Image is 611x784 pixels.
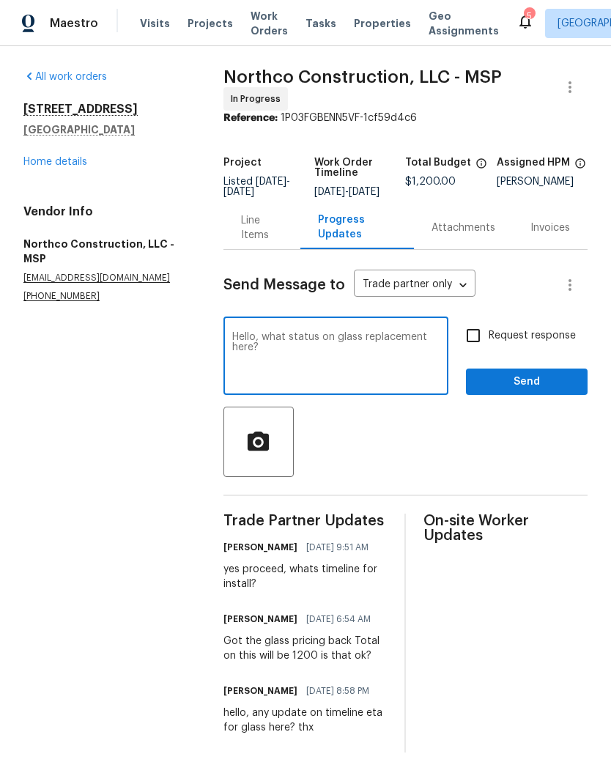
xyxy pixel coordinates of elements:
h5: Project [223,158,262,168]
span: [DATE] [349,187,379,197]
textarea: Hello, what status on glass replacement here? [232,332,440,383]
span: Tasks [305,18,336,29]
span: [DATE] [314,187,345,197]
div: Invoices [530,221,570,235]
div: Attachments [432,221,495,235]
h4: Vendor Info [23,204,188,219]
span: Request response [489,328,576,344]
button: Send [466,369,588,396]
b: Reference: [223,113,278,123]
span: Send [478,373,576,391]
span: - [314,187,379,197]
div: Line Items [241,213,283,243]
span: $1,200.00 [405,177,456,187]
div: yes proceed, whats timeline for install? [223,562,388,591]
span: Projects [188,16,233,31]
span: Visits [140,16,170,31]
div: Trade partner only [354,273,475,297]
div: 5 [524,9,534,23]
span: Maestro [50,16,98,31]
h5: Total Budget [405,158,471,168]
a: Home details [23,157,87,167]
div: Got the glass pricing back Total on this will be 1200 is that ok? [223,634,388,663]
span: [DATE] [256,177,286,187]
span: - [223,177,290,197]
span: [DATE] 6:54 AM [306,612,371,626]
div: Progress Updates [318,212,396,242]
span: In Progress [231,92,286,106]
h5: Work Order Timeline [314,158,405,178]
h6: [PERSON_NAME] [223,684,297,698]
span: Send Message to [223,278,345,292]
span: [DATE] 8:58 PM [306,684,369,698]
span: Geo Assignments [429,9,499,38]
span: On-site Worker Updates [423,514,588,543]
div: [PERSON_NAME] [497,177,588,187]
h6: [PERSON_NAME] [223,540,297,555]
span: Listed [223,177,290,197]
span: Northco Construction, LLC - MSP [223,68,502,86]
span: Trade Partner Updates [223,514,388,528]
h5: Northco Construction, LLC - MSP [23,237,188,266]
span: Properties [354,16,411,31]
div: hello, any update on timeline eta for glass here? thx [223,706,388,735]
a: All work orders [23,72,107,82]
span: Work Orders [251,9,288,38]
div: 1P03FGBENN5VF-1cf59d4c6 [223,111,588,125]
h5: Assigned HPM [497,158,570,168]
span: [DATE] 9:51 AM [306,540,369,555]
span: The total cost of line items that have been proposed by Opendoor. This sum includes line items th... [475,158,487,177]
span: The hpm assigned to this work order. [574,158,586,177]
h6: [PERSON_NAME] [223,612,297,626]
span: [DATE] [223,187,254,197]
